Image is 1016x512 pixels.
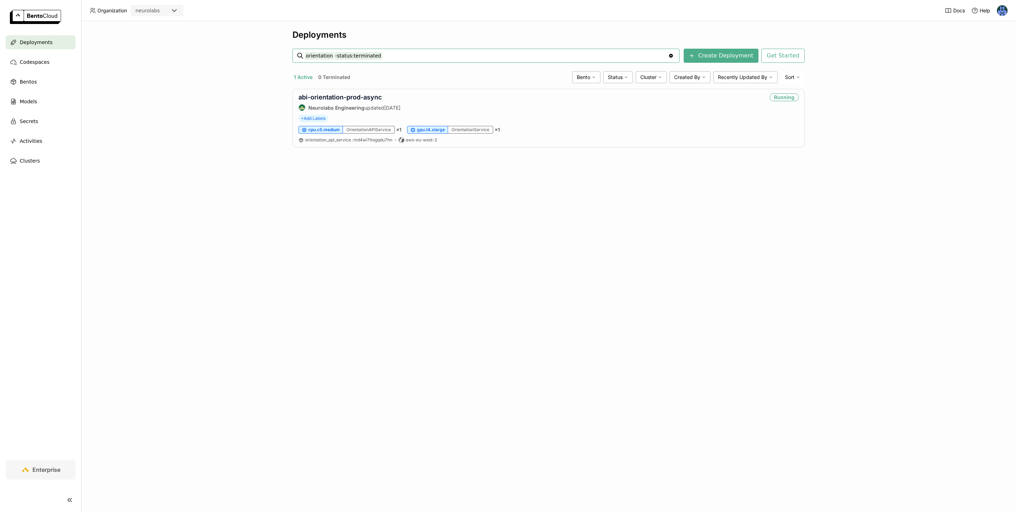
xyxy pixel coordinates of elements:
[384,105,400,111] span: [DATE]
[770,93,799,101] div: Running
[20,137,42,145] span: Activities
[298,104,400,111] div: updated
[6,35,75,49] a: Deployments
[305,137,392,142] span: orientation_api_service md4wi7ttogqdu7hn
[97,7,127,14] span: Organization
[668,53,674,59] svg: Clear value
[161,7,161,14] input: Selected neurolabs.
[674,74,700,80] span: Created By
[343,126,395,134] div: OrientationAPIService
[396,127,401,133] span: × 1
[20,97,37,106] span: Models
[608,74,623,80] span: Status
[670,71,710,83] div: Created By
[352,137,353,142] span: :
[603,71,633,83] div: Status
[572,71,600,83] div: Bento
[980,7,990,14] span: Help
[10,10,61,24] img: logo
[298,93,382,101] a: abi-orientation-prod-async
[406,137,437,143] span: aws-eu-west-2
[32,466,60,473] span: Enterprise
[761,49,805,63] button: Get Started
[20,78,37,86] span: Bentos
[20,117,38,126] span: Secrets
[305,137,392,143] a: orientation_api_service:md4wi7ttogqdu7hn
[780,71,805,83] div: Sort
[636,71,667,83] div: Cluster
[495,127,500,133] span: × 1
[299,104,305,111] img: Neurolabs Engineering
[713,71,778,83] div: Recently Updated By
[448,126,493,134] div: OrientationService
[6,114,75,128] a: Secrets
[20,58,49,66] span: Codespaces
[785,74,794,80] span: Sort
[308,105,364,111] strong: Neurolabs Engineering
[945,7,965,14] a: Docs
[684,49,758,63] button: Create Deployment
[6,75,75,89] a: Bentos
[305,50,668,61] input: Search
[298,115,328,122] span: +Add Labels
[292,73,314,82] button: 1 Active
[6,95,75,109] a: Models
[292,30,805,40] div: Deployments
[6,55,75,69] a: Codespaces
[6,154,75,168] a: Clusters
[6,460,75,480] a: Enterprise
[971,7,990,14] div: Help
[20,38,53,47] span: Deployments
[6,134,75,148] a: Activities
[997,5,1008,16] img: Paul Pop
[20,157,40,165] span: Clusters
[953,7,965,14] span: Docs
[135,7,160,14] div: neurolabs
[317,73,352,82] button: 0 Terminated
[640,74,657,80] span: Cluster
[308,127,340,133] span: cpu.c5.medium
[718,74,767,80] span: Recently Updated By
[417,127,445,133] span: gpu.t4.xlarge
[577,74,590,80] span: Bento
